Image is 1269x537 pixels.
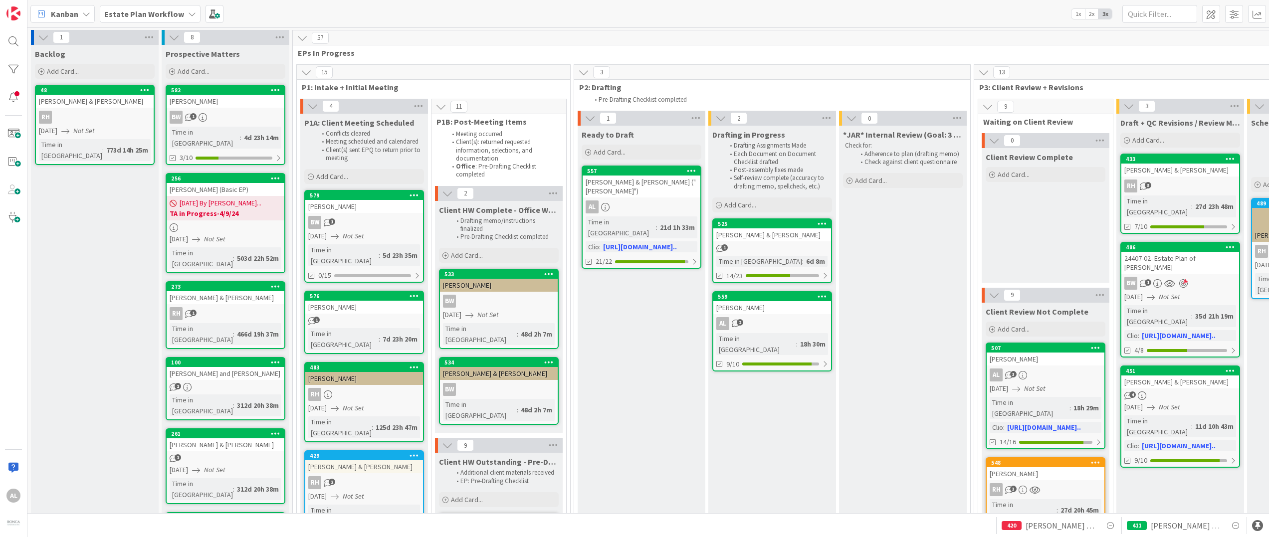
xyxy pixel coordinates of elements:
[1145,279,1151,286] span: 1
[305,301,423,314] div: [PERSON_NAME]
[845,142,961,150] p: Check for:
[312,32,329,44] span: 57
[716,333,796,355] div: Time in [GEOGRAPHIC_DATA]
[1121,243,1239,252] div: 486
[1121,164,1239,177] div: [PERSON_NAME] & [PERSON_NAME]
[166,49,240,59] span: Prospective Matters
[987,344,1104,365] div: 507[PERSON_NAME]
[171,175,284,182] div: 256
[305,372,423,385] div: [PERSON_NAME]
[986,343,1105,449] a: 507[PERSON_NAME]AL[DATE]Not SetTime in [GEOGRAPHIC_DATA]:18h 29mClio:[URL][DOMAIN_NAME]..14/16
[53,31,70,43] span: 1
[990,499,1057,521] div: Time in [GEOGRAPHIC_DATA]
[1120,118,1240,128] span: Draft + QC Revisions / Review Mtg
[440,383,558,396] div: BW
[1159,402,1180,411] i: Not Set
[308,388,321,401] div: RH
[1000,437,1016,447] span: 14/16
[1124,440,1138,451] div: Clio
[167,174,284,196] div: 256[PERSON_NAME] (Basic EP)
[204,234,225,243] i: Not Set
[305,388,423,401] div: RH
[388,510,389,521] span: :
[1126,367,1239,374] div: 451
[308,416,372,438] div: Time in [GEOGRAPHIC_DATA]
[170,323,233,345] div: Time in [GEOGRAPHIC_DATA]
[233,484,234,495] span: :
[1134,455,1147,466] span: 9/10
[233,329,234,340] span: :
[310,293,423,300] div: 576
[1191,311,1193,322] span: :
[656,222,657,233] span: :
[308,328,379,350] div: Time in [GEOGRAPHIC_DATA]
[1124,402,1143,412] span: [DATE]
[987,458,1104,480] div: 548[PERSON_NAME]
[304,118,414,128] span: P1A: Client Meeting Scheduled
[583,167,700,197] div: 557[PERSON_NAME] & [PERSON_NAME] ("[PERSON_NAME]")
[1193,311,1236,322] div: 35d 21h 19m
[40,87,154,94] div: 48
[167,282,284,291] div: 273
[308,216,321,229] div: BW
[721,244,728,251] span: 1
[310,192,423,199] div: 579
[713,219,831,241] div: 525[PERSON_NAME] & [PERSON_NAME]
[166,173,285,273] a: 256[PERSON_NAME] (Basic EP)[DATE] By [PERSON_NAME]...TA in Progress-4/9/24[DATE]Not SetTime in [G...
[170,307,183,320] div: RH
[600,112,617,124] span: 1
[308,231,327,241] span: [DATE]
[379,334,380,345] span: :
[171,359,284,366] div: 100
[583,167,700,176] div: 557
[180,198,261,208] span: [DATE] By [PERSON_NAME]...
[991,345,1104,352] div: 507
[586,216,656,238] div: Time in [GEOGRAPHIC_DATA]
[443,399,517,421] div: Time in [GEOGRAPHIC_DATA]
[166,85,285,165] a: 582[PERSON_NAME]BWTime in [GEOGRAPHIC_DATA]:4d 23h 14m3/10
[234,484,281,495] div: 312d 20h 38m
[1007,423,1081,432] a: [URL][DOMAIN_NAME]..
[712,291,832,371] a: 559[PERSON_NAME]ALTime in [GEOGRAPHIC_DATA]:18h 30m9/10
[167,111,284,124] div: BW
[167,282,284,304] div: 273[PERSON_NAME] & [PERSON_NAME]
[170,247,233,269] div: Time in [GEOGRAPHIC_DATA]
[171,430,284,437] div: 261
[1193,421,1236,432] div: 11d 10h 43m
[1058,505,1101,516] div: 27d 20h 45m
[1121,155,1239,164] div: 433
[36,111,154,124] div: RH
[990,397,1069,419] div: Time in [GEOGRAPHIC_DATA]
[39,111,52,124] div: RH
[713,292,831,301] div: 559
[987,353,1104,365] div: [PERSON_NAME]
[1134,221,1147,232] span: 7/10
[726,359,739,369] span: 9/10
[167,367,284,380] div: [PERSON_NAME] and [PERSON_NAME]
[1142,441,1216,450] a: [URL][DOMAIN_NAME]..
[990,422,1003,433] div: Clio
[712,130,785,140] span: Drafting in Progress
[861,112,878,124] span: 0
[802,256,804,267] span: :
[343,492,364,501] i: Not Set
[1010,486,1017,492] span: 3
[316,138,423,146] li: Meeting scheduled and calendared
[444,359,558,366] div: 534
[305,292,423,301] div: 576
[6,6,20,20] img: Visit kanbanzone.com
[440,358,558,367] div: 534
[167,438,284,451] div: [PERSON_NAME] & [PERSON_NAME]
[305,200,423,213] div: [PERSON_NAME]
[796,339,798,350] span: :
[39,126,57,136] span: [DATE]
[305,292,423,314] div: 576[PERSON_NAME]
[204,465,225,474] i: Not Set
[1121,179,1239,192] div: RH
[993,66,1010,78] span: 13
[1121,366,1239,375] div: 451
[102,145,104,156] span: :
[39,139,102,161] div: Time in [GEOGRAPHIC_DATA]
[170,478,233,500] div: Time in [GEOGRAPHIC_DATA]
[1138,440,1139,451] span: :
